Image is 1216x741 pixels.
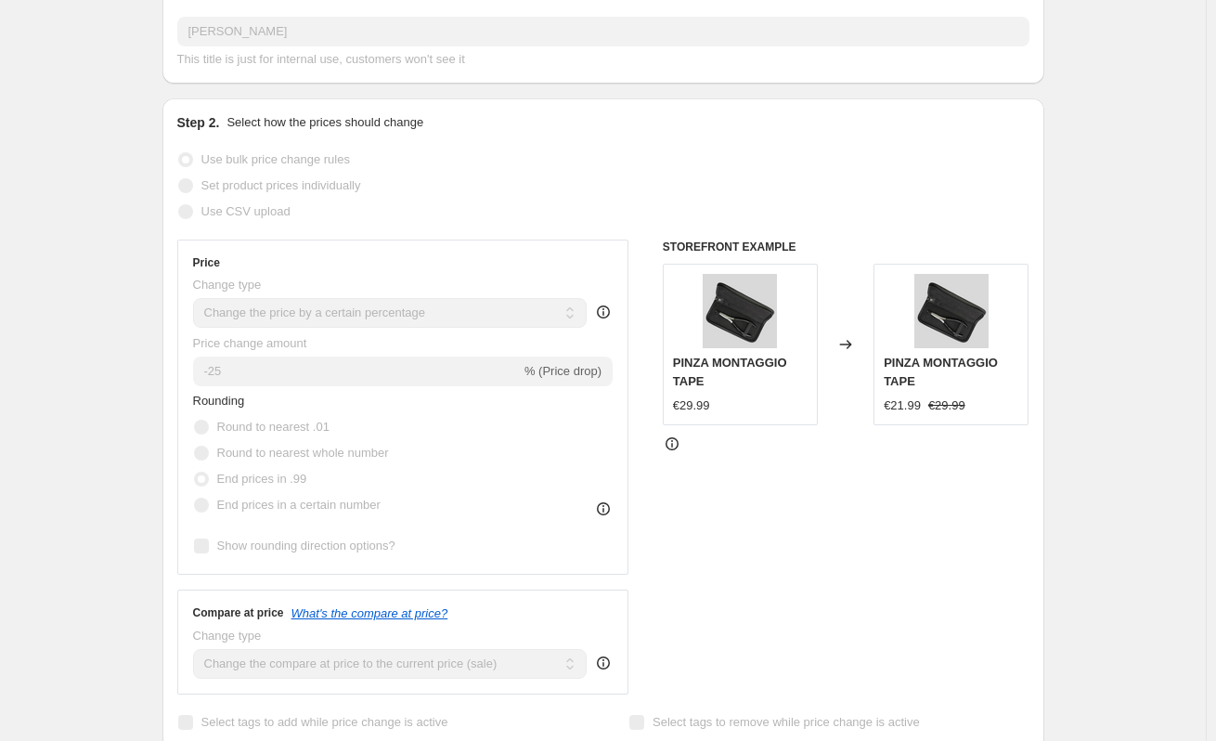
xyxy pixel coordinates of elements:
[177,52,465,66] span: This title is just for internal use, customers won't see it
[524,364,602,378] span: % (Price drop)
[884,356,998,388] span: PINZA MONTAGGIO TAPE
[914,274,989,348] img: 0A5F3C1D-0C3E-43F2-9968-EC2CD3292F33_80x.png
[217,446,389,460] span: Round to nearest whole number
[193,357,521,386] input: -15
[703,274,777,348] img: 0A5F3C1D-0C3E-43F2-9968-EC2CD3292F33_80x.png
[594,303,613,321] div: help
[201,715,448,729] span: Select tags to add while price change is active
[193,255,220,270] h3: Price
[217,539,395,552] span: Show rounding direction options?
[201,204,291,218] span: Use CSV upload
[291,606,448,620] button: What's the compare at price?
[217,420,330,434] span: Round to nearest .01
[193,629,262,643] span: Change type
[193,336,307,350] span: Price change amount
[201,152,350,166] span: Use bulk price change rules
[193,394,245,408] span: Rounding
[673,356,787,388] span: PINZA MONTAGGIO TAPE
[193,278,262,292] span: Change type
[177,17,1029,46] input: 30% off holiday sale
[217,472,307,486] span: End prices in .99
[928,396,965,415] strike: €29.99
[217,498,381,512] span: End prices in a certain number
[193,605,284,620] h3: Compare at price
[177,113,220,132] h2: Step 2.
[663,240,1029,254] h6: STOREFRONT EXAMPLE
[653,715,920,729] span: Select tags to remove while price change is active
[884,396,921,415] div: €21.99
[226,113,423,132] p: Select how the prices should change
[673,396,710,415] div: €29.99
[201,178,361,192] span: Set product prices individually
[594,654,613,672] div: help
